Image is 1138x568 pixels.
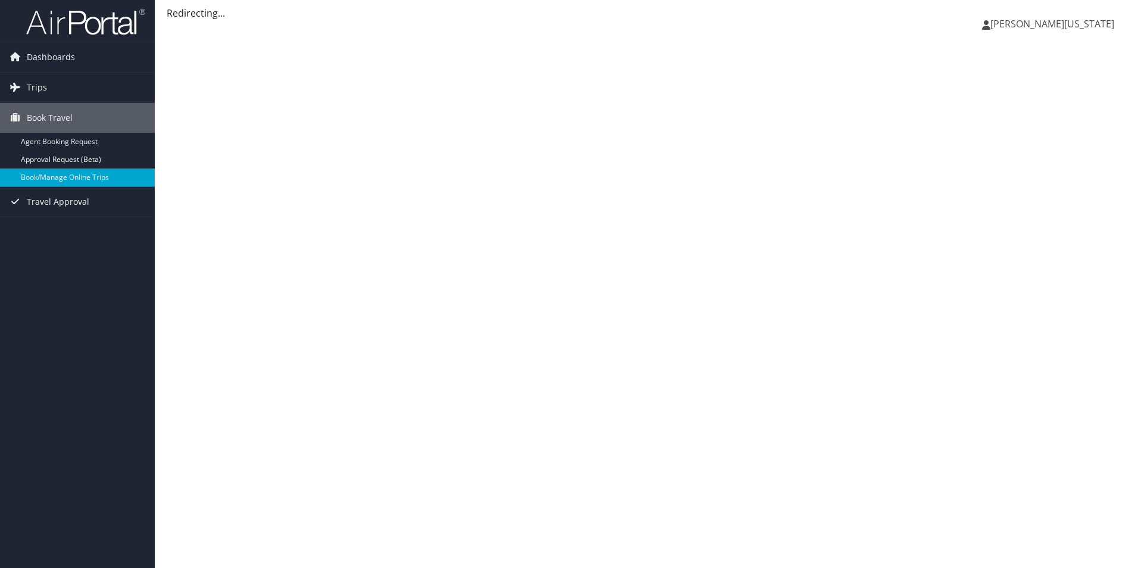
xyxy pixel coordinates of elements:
[982,6,1126,42] a: [PERSON_NAME][US_STATE]
[167,6,1126,20] div: Redirecting...
[27,187,89,217] span: Travel Approval
[27,42,75,72] span: Dashboards
[26,8,145,36] img: airportal-logo.png
[27,73,47,102] span: Trips
[990,17,1114,30] span: [PERSON_NAME][US_STATE]
[27,103,73,133] span: Book Travel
